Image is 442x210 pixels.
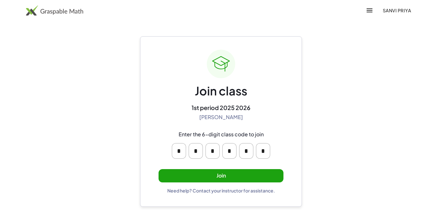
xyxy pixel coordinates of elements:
input: Please enter OTP character 3 [205,143,220,159]
button: Sanvi Priya [377,5,416,16]
input: Please enter OTP character 6 [256,143,270,159]
div: Need help? Contact your instructor for assistance. [167,188,275,193]
input: Please enter OTP character 2 [189,143,203,159]
input: Please enter OTP character 1 [172,143,186,159]
div: [PERSON_NAME] [199,114,243,121]
input: Please enter OTP character 4 [222,143,237,159]
div: Join class [195,83,247,99]
span: Sanvi Priya [382,7,411,13]
button: Join [159,169,283,182]
div: Enter the 6-digit class code to join [179,131,264,138]
input: Please enter OTP character 5 [239,143,253,159]
div: 1st period 2025 2026 [192,104,250,111]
